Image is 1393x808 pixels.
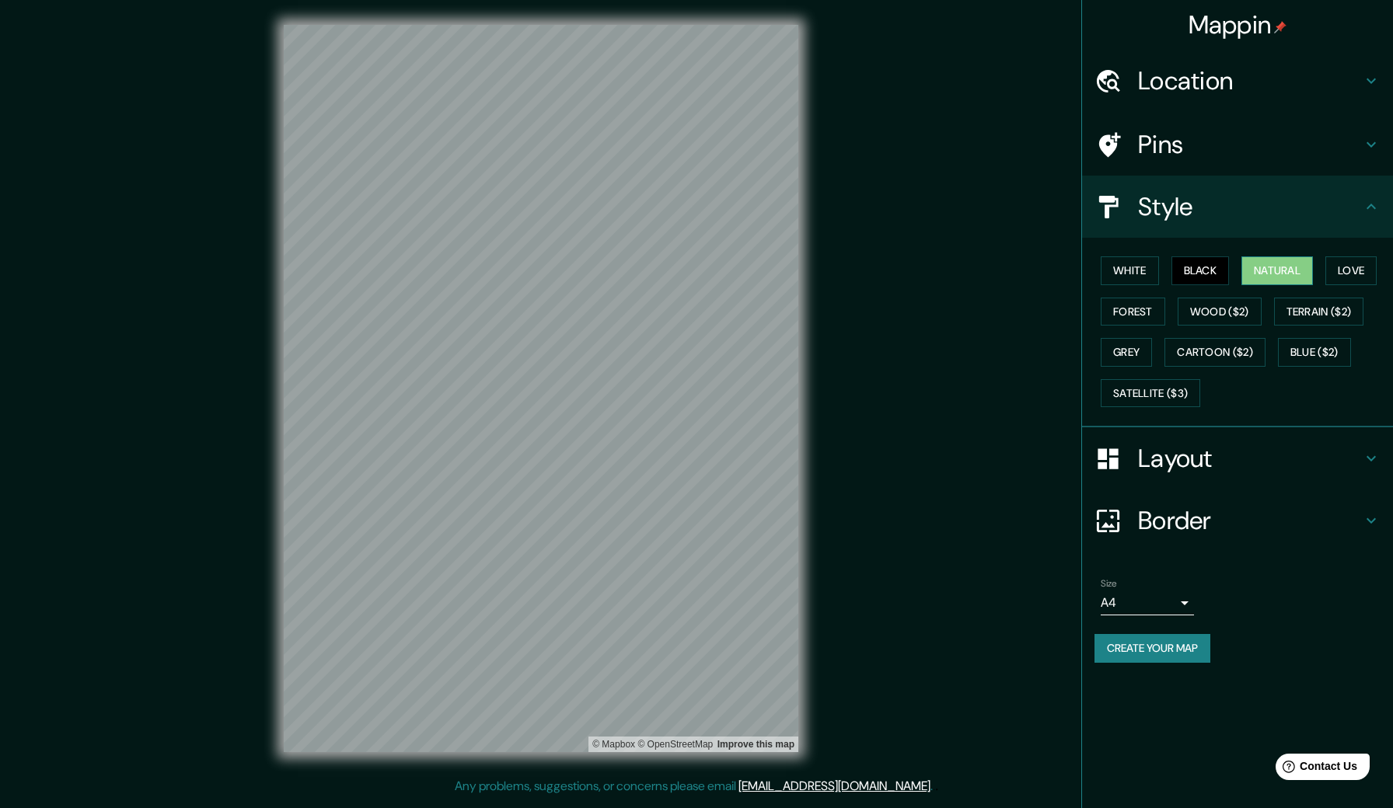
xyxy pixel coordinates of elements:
[1171,256,1230,285] button: Black
[1101,256,1159,285] button: White
[933,777,935,796] div: .
[1101,590,1194,615] div: A4
[1164,338,1266,367] button: Cartoon ($2)
[1101,379,1200,408] button: Satellite ($3)
[1325,256,1377,285] button: Love
[1189,9,1287,40] h4: Mappin
[1138,129,1362,160] h4: Pins
[1082,50,1393,112] div: Location
[1138,191,1362,222] h4: Style
[1094,634,1210,663] button: Create your map
[935,777,938,796] div: .
[1138,505,1362,536] h4: Border
[1138,65,1362,96] h4: Location
[717,739,794,750] a: Map feedback
[1274,21,1287,33] img: pin-icon.png
[1101,577,1117,590] label: Size
[1082,489,1393,552] div: Border
[1101,298,1165,326] button: Forest
[1138,443,1362,474] h4: Layout
[738,778,930,794] a: [EMAIL_ADDRESS][DOMAIN_NAME]
[284,25,798,752] canvas: Map
[455,777,933,796] p: Any problems, suggestions, or concerns please email .
[1082,113,1393,176] div: Pins
[1082,176,1393,238] div: Style
[637,739,713,750] a: OpenStreetMap
[1241,256,1313,285] button: Natural
[1274,298,1364,326] button: Terrain ($2)
[1255,747,1376,791] iframe: Help widget launcher
[1278,338,1351,367] button: Blue ($2)
[1082,427,1393,489] div: Layout
[1101,338,1152,367] button: Grey
[592,739,635,750] a: Mapbox
[1178,298,1262,326] button: Wood ($2)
